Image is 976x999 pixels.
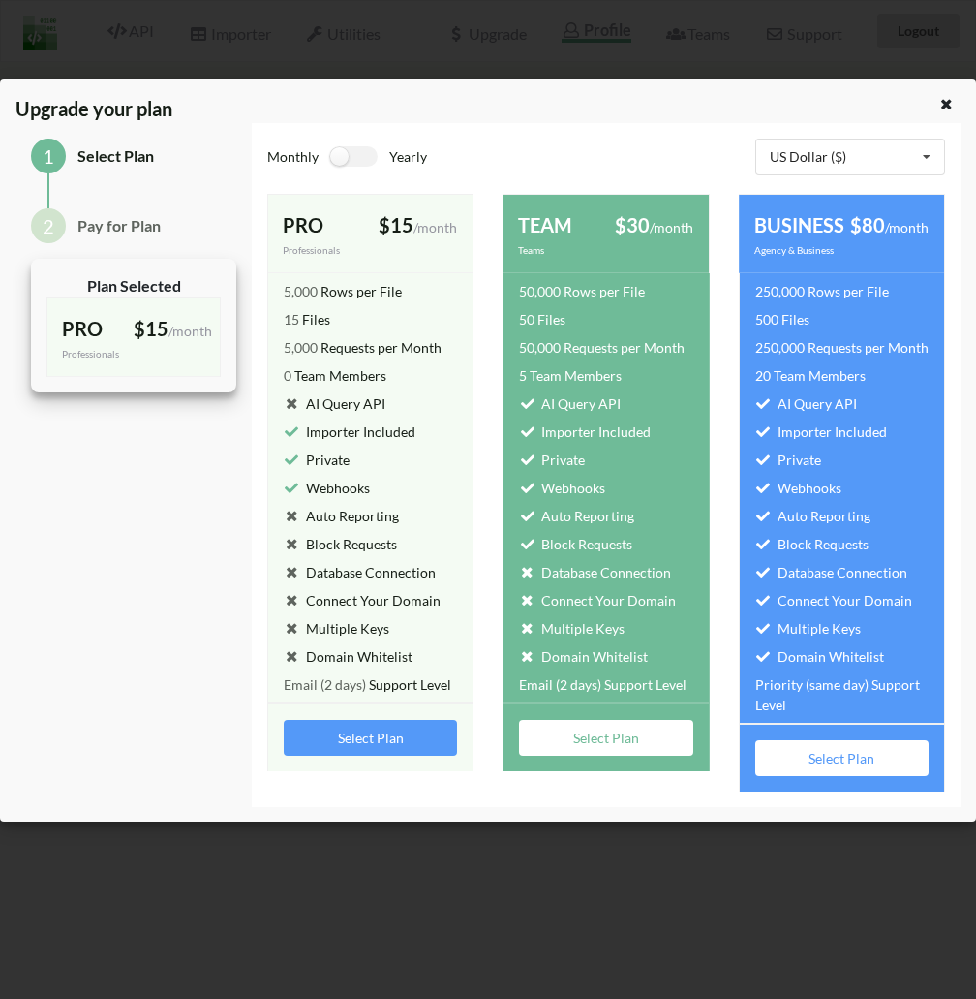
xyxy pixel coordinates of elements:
span: 15 [284,311,299,328]
span: /month [413,219,457,235]
span: $15 [134,317,168,340]
div: Webhooks [284,478,370,498]
div: 2 [31,208,66,243]
div: Files [284,309,330,329]
div: Requests per Month [284,337,442,358]
div: Multiple Keys [755,618,861,639]
div: Support Level [755,674,929,715]
span: 50,000 [519,339,561,356]
div: Professionals [283,243,370,258]
div: Auto Reporting [755,506,870,526]
div: Files [755,309,809,329]
div: Rows per File [755,281,889,301]
div: Domain Whitelist [755,646,884,667]
div: Multiple Keys [284,618,389,639]
div: Private [284,450,350,470]
div: Support Level [519,674,686,695]
div: Domain Whitelist [284,646,412,667]
span: $15 [379,213,413,236]
div: Webhooks [519,478,605,498]
div: Block Requests [755,534,869,554]
div: Database Connection [519,562,671,582]
span: /month [168,323,212,339]
div: Importer Included [755,421,887,442]
span: 250,000 [755,339,805,356]
div: Database Connection [755,562,907,582]
div: Teams [518,243,605,258]
button: Select Plan [519,720,692,756]
div: Files [519,309,565,329]
div: AI Query API [755,393,857,414]
span: 5,000 [284,283,318,299]
span: $80 [850,213,885,236]
span: 20 [755,367,771,384]
span: 50,000 [519,283,561,299]
span: Pay for Plan [77,216,161,234]
div: Team Members [755,365,866,386]
div: PRO [62,314,134,343]
div: Requests per Month [755,337,929,358]
span: /month [885,219,929,235]
div: Team Members [284,365,386,386]
div: Plan Selected [46,274,221,297]
div: Connect Your Domain [284,590,441,610]
span: 250,000 [755,283,805,299]
div: TEAM [518,210,605,239]
div: BUSINESS [754,210,841,239]
div: 1 [31,139,66,173]
div: Auto Reporting [519,506,634,526]
div: Private [519,450,585,470]
div: Database Connection [284,562,436,582]
span: Select Plan [77,146,154,165]
button: Select Plan [284,720,457,756]
div: Connect Your Domain [519,590,676,610]
div: Team Members [519,365,622,386]
div: Auto Reporting [284,506,399,526]
div: Private [755,450,821,470]
div: Yearly [389,146,606,178]
div: Block Requests [519,534,632,554]
span: 0 [284,367,291,384]
span: Email (2 days) [519,676,601,693]
span: 500 [755,311,778,328]
div: Domain Whitelist [519,646,648,667]
div: US Dollar ($) [770,150,846,164]
div: Webhooks [755,478,841,498]
span: Priority (same day) [755,676,869,693]
div: AI Query API [519,393,621,414]
span: $30 [615,213,650,236]
div: Professionals [62,347,134,361]
div: Importer Included [519,421,651,442]
div: Connect Your Domain [755,590,912,610]
div: Multiple Keys [519,618,625,639]
span: 50 [519,311,534,328]
div: Agency & Business [754,243,841,258]
button: Select Plan [755,740,929,776]
div: Monthly [267,146,319,178]
span: /month [650,219,693,235]
div: Block Requests [284,534,397,554]
div: PRO [283,210,370,239]
div: Importer Included [284,421,415,442]
span: 5,000 [284,339,318,356]
div: Requests per Month [519,337,685,358]
div: Support Level [284,674,451,695]
div: Rows per File [519,281,645,301]
div: Rows per File [284,281,402,301]
span: 5 [519,367,527,384]
span: Upgrade your plan [15,97,172,136]
span: Email (2 days) [284,676,366,693]
div: AI Query API [284,393,385,414]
